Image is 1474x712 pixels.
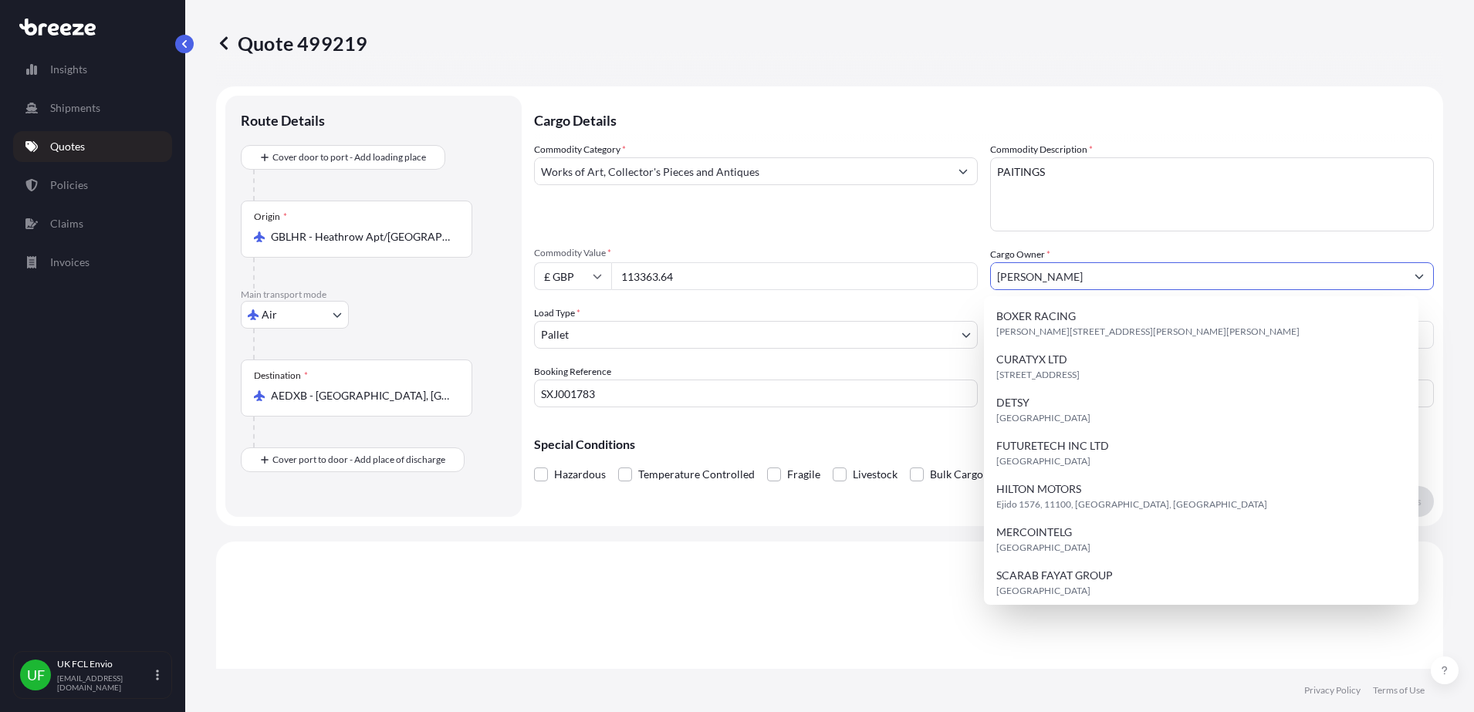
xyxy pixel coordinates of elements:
span: [GEOGRAPHIC_DATA] [996,540,1090,555]
span: Cover port to door - Add place of discharge [272,452,445,467]
span: Cover door to port - Add loading place [272,150,426,165]
span: Temperature Controlled [638,463,755,486]
p: Route Details [241,111,325,130]
textarea: PAITINGS [990,157,1434,231]
p: Quotes [50,139,85,154]
p: Privacy Policy [1304,684,1361,697]
span: [STREET_ADDRESS] [996,367,1080,383]
p: Invoices [50,255,90,270]
input: Origin [271,229,453,245]
div: Origin [254,211,287,223]
label: Cargo Owner [990,247,1050,262]
p: Policies [50,177,88,193]
span: SCARAB FAYAT GROUP [996,568,1113,583]
p: Cargo Details [534,96,1434,142]
p: Shipments [50,100,100,116]
input: Your internal reference [534,380,978,407]
div: Destination [254,369,308,382]
span: Hazardous [554,463,606,486]
span: MERCOINTELG [996,525,1072,540]
p: Terms of Use [1373,684,1425,697]
span: [GEOGRAPHIC_DATA] [996,410,1090,426]
span: Livestock [853,463,898,486]
p: UK FCL Envio [57,658,153,670]
span: [GEOGRAPHIC_DATA] [996,454,1090,469]
span: Air [262,307,277,322]
span: UF [27,667,45,683]
p: Claims [50,216,83,231]
label: Commodity Category [534,142,626,157]
span: DETSY [996,395,1029,410]
span: Commodity Value [534,247,978,259]
input: Select a commodity type [535,157,949,185]
p: Insights [50,62,87,77]
label: Booking Reference [534,364,611,380]
button: Show suggestions [1405,262,1433,290]
span: HILTON MOTORS [996,481,1081,497]
input: Type amount [611,262,978,290]
label: Commodity Description [990,142,1093,157]
input: Full name [991,262,1405,290]
span: CURATYX LTD [996,352,1067,367]
button: Select transport [241,301,349,329]
p: Special Conditions [534,438,1434,450]
span: BOXER RACING [996,309,1076,324]
span: [GEOGRAPHIC_DATA] [996,583,1090,599]
input: Destination [271,388,453,403]
div: Suggestions [990,302,1413,676]
span: Fragile [787,463,820,486]
span: Pallet [541,327,569,343]
span: Load Type [534,305,580,321]
p: Main transport mode [241,289,506,301]
span: Ejido 1576, 11100, [GEOGRAPHIC_DATA], [GEOGRAPHIC_DATA] [996,497,1267,512]
p: Quote 499219 [216,31,367,56]
span: Bulk Cargo [930,463,983,486]
span: FUTURETECH INC LTD [996,438,1109,454]
span: [PERSON_NAME][STREET_ADDRESS][PERSON_NAME][PERSON_NAME] [996,324,1300,339]
button: Show suggestions [949,157,977,185]
p: [EMAIL_ADDRESS][DOMAIN_NAME] [57,673,153,692]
